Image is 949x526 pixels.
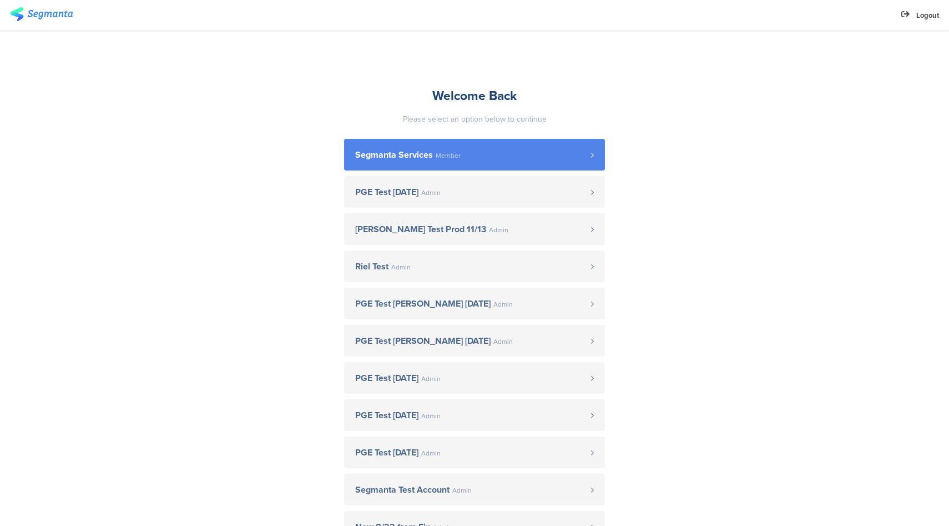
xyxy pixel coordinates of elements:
[355,188,418,197] span: PGE Test [DATE]
[344,139,605,171] a: Segmanta Services Member
[344,251,605,282] a: Riel Test Admin
[344,474,605,505] a: Segmanta Test Account Admin
[355,337,491,345] span: PGE Test [PERSON_NAME] [DATE]
[452,487,472,494] span: Admin
[355,374,418,383] span: PGE Test [DATE]
[344,176,605,208] a: PGE Test [DATE] Admin
[421,375,441,382] span: Admin
[344,325,605,357] a: PGE Test [PERSON_NAME] [DATE] Admin
[344,399,605,431] a: PGE Test [DATE] Admin
[344,362,605,394] a: PGE Test [DATE] Admin
[489,227,508,233] span: Admin
[421,450,441,457] span: Admin
[355,151,433,159] span: Segmanta Services
[916,10,939,21] span: Logout
[436,152,461,159] span: Member
[355,299,491,308] span: PGE Test [PERSON_NAME] [DATE]
[355,262,388,271] span: Riel Test
[391,264,411,270] span: Admin
[493,338,513,345] span: Admin
[344,288,605,319] a: PGE Test [PERSON_NAME] [DATE] Admin
[10,7,73,21] img: segmanta logo
[344,213,605,245] a: [PERSON_NAME] Test Prod 11/13 Admin
[355,485,450,494] span: Segmanta Test Account
[344,86,605,105] div: Welcome Back
[344,437,605,468] a: PGE Test [DATE] Admin
[493,301,513,308] span: Admin
[355,411,418,420] span: PGE Test [DATE]
[355,448,418,457] span: PGE Test [DATE]
[344,113,605,125] div: Please select an option below to continue
[421,413,441,419] span: Admin
[355,225,486,234] span: [PERSON_NAME] Test Prod 11/13
[421,189,441,196] span: Admin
